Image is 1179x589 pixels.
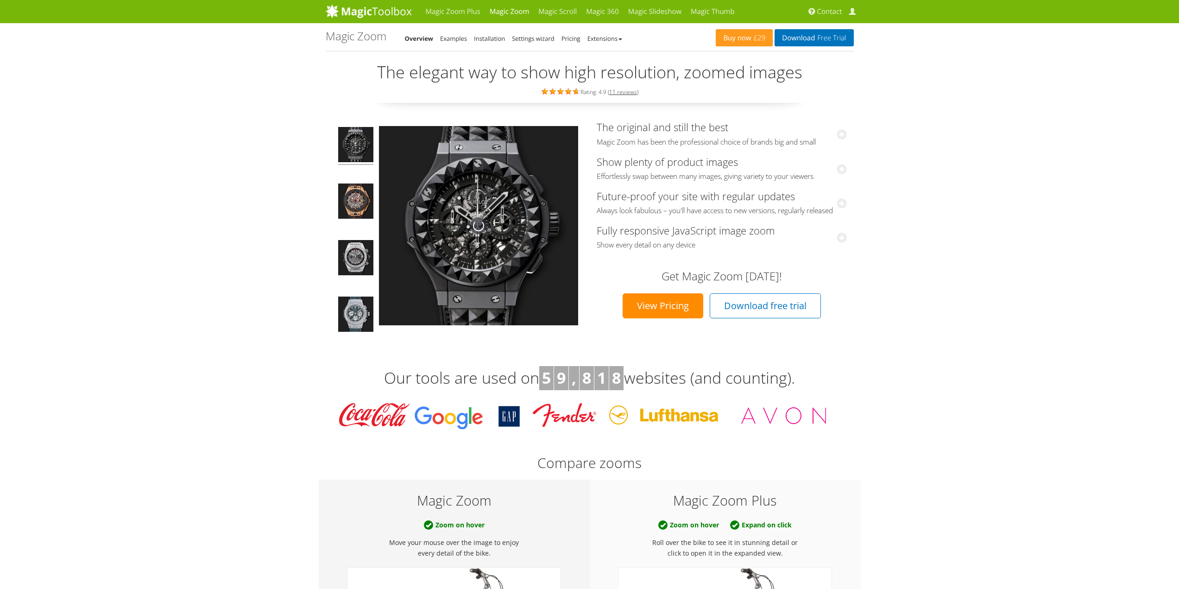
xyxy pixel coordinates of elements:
span: Free Trial [815,34,846,42]
a: Extensions [587,34,622,43]
img: Big Bang Ferrari King Gold Carbon [338,184,373,222]
a: Fully responsive JavaScript image zoomShow every detail on any device [597,223,847,250]
b: 9 [557,367,566,388]
span: £29 [751,34,766,42]
span: Show every detail on any device [597,241,847,250]
a: Buy now£29 [716,29,773,46]
b: , [572,367,576,388]
h2: The elegant way to show high resolution, zoomed images [326,63,854,82]
span: Magic Zoom has been the professional choice of brands big and small [597,138,847,147]
h3: Get Magic Zoom [DATE]! [606,270,838,282]
b: Zoom on hover [654,517,724,532]
b: 8 [582,367,591,388]
b: Zoom on hover [419,517,489,532]
a: DownloadFree Trial [775,29,853,46]
h1: Magic Zoom [326,30,386,42]
img: Magic Toolbox Customers [333,399,847,432]
span: Contact [817,7,842,16]
a: Installation [474,34,505,43]
b: Expand on click [725,517,796,532]
a: Future-proof your site with regular updatesAlways look fabulous – you'll have access to new versi... [597,189,847,215]
b: 1 [597,367,606,388]
h2: Compare zooms [326,455,854,470]
a: Overview [405,34,434,43]
img: Big Bang Depeche Mode - Magic Zoom Demo [338,127,373,165]
span: Effortlessly swap between many images, giving variety to your viewers [597,172,847,181]
div: Rating: 4.9 ( ) [326,86,854,96]
a: View Pricing [623,293,703,318]
a: Big Bang Unico Titanium [337,239,374,279]
a: Show plenty of product imagesEffortlessly swap between many images, giving variety to your viewers [597,155,847,181]
img: MagicToolbox.com - Image tools for your website [326,4,412,18]
span: Always look fabulous – you'll have access to new versions, regularly released [597,206,847,215]
a: 11 reviews [609,88,637,96]
h5: Magic Zoom Plus [599,493,852,508]
h3: Our tools are used on websites (and counting). [326,366,854,390]
a: The original and still the bestMagic Zoom has been the professional choice of brands big and small [597,120,847,146]
a: Download free trial [710,293,821,318]
img: Big Bang Unico Titanium - Magic Zoom Demo [338,240,373,278]
p: Roll over the bike to see it in stunning detail or click to open it in the expanded view. [599,537,852,558]
p: Move your mouse over the image to enjoy every detail of the bike. [328,537,581,558]
b: 5 [542,367,551,388]
a: Big Bang Jeans [337,296,374,336]
h5: Magic Zoom [328,493,581,508]
a: Examples [440,34,467,43]
a: Pricing [561,34,580,43]
b: 8 [612,367,621,388]
img: Big Bang Jeans - Magic Zoom Demo [338,297,373,335]
a: Big Bang Ferrari King Gold Carbon [337,183,374,222]
a: Settings wizard [512,34,555,43]
a: Big Bang Depeche Mode [337,126,374,166]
